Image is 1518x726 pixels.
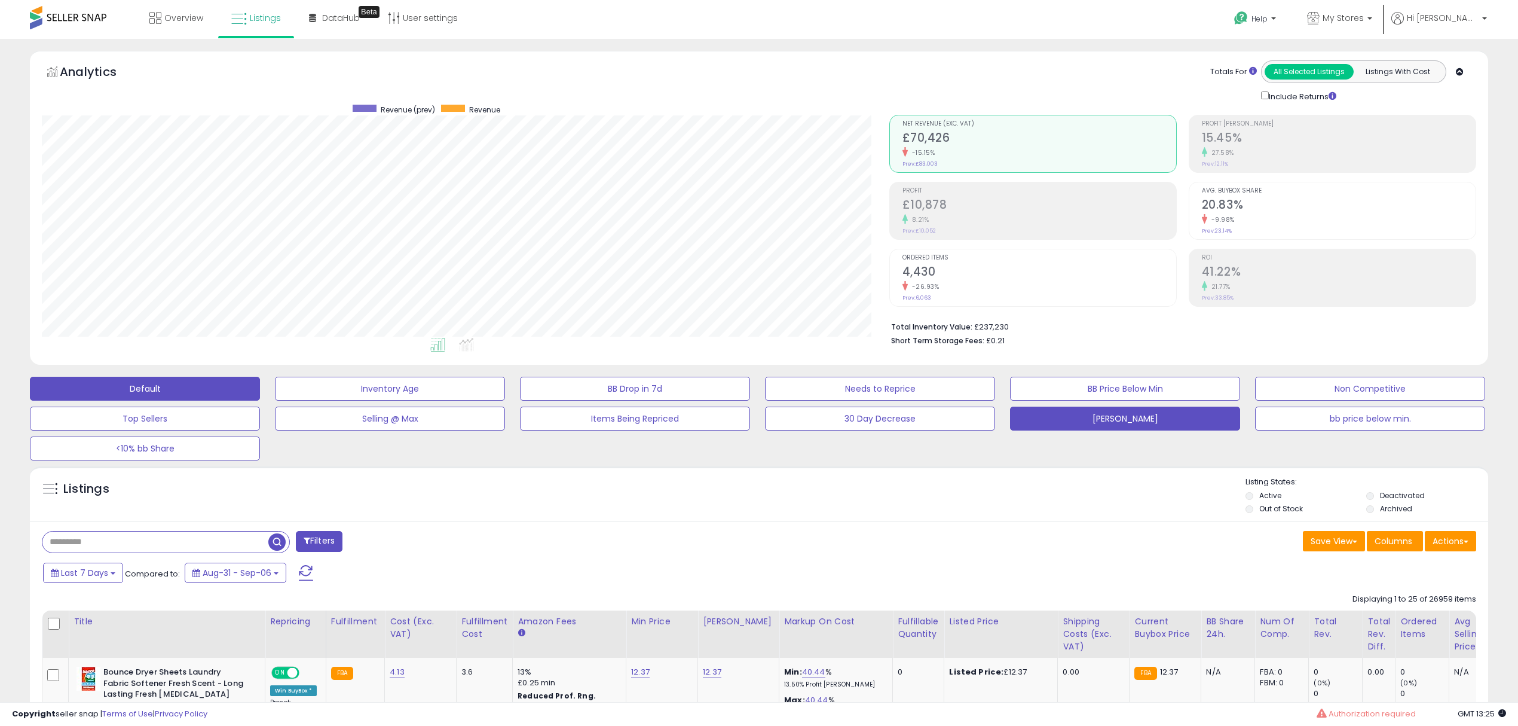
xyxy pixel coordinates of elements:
button: Needs to Reprice [765,377,995,401]
small: FBA [331,667,353,680]
button: All Selected Listings [1265,64,1354,80]
span: 12.37 [1160,666,1179,678]
div: % [784,695,883,717]
span: £0.21 [986,335,1005,346]
div: Total Rev. [1314,615,1357,640]
th: The percentage added to the cost of goods (COGS) that forms the calculator for Min & Max prices. [779,611,893,658]
button: Listings With Cost [1353,64,1442,80]
i: Get Help [1234,11,1248,26]
small: (0%) [1314,678,1330,688]
span: Ordered Items [902,255,1176,261]
span: Aug-31 - Sep-06 [203,567,271,579]
p: 13.50% Profit [PERSON_NAME] [784,681,883,689]
button: Columns [1367,531,1423,551]
small: 8.21% [908,215,929,224]
a: Terms of Use [102,708,153,719]
button: Top Sellers [30,407,260,431]
button: Items Being Repriced [520,407,750,431]
div: Win BuyBox * [270,685,317,696]
a: Privacy Policy [155,708,207,719]
b: Min: [784,666,802,678]
button: Actions [1425,531,1476,551]
small: Prev: 6,063 [902,294,931,301]
button: bb price below min. [1255,407,1485,431]
div: Displaying 1 to 25 of 26959 items [1352,594,1476,605]
h2: 4,430 [902,265,1176,281]
small: Prev: 12.11% [1202,160,1228,167]
button: BB Price Below Min [1010,377,1240,401]
div: 0 [1400,667,1449,678]
small: -26.93% [908,282,939,291]
div: FBM: 0 [1260,678,1299,688]
div: Fulfillment [331,615,379,628]
label: Archived [1380,504,1412,514]
button: Inventory Age [275,377,505,401]
div: £12.37 [949,667,1048,678]
div: BB Share 24h. [1206,615,1250,640]
b: Max: [784,694,805,706]
div: 0 [1400,688,1449,699]
button: Default [30,377,260,401]
label: Out of Stock [1259,504,1303,514]
div: £10 - £10.33 [518,701,617,712]
div: Shipping Costs (Exc. VAT) [1063,615,1124,653]
span: Overview [164,12,203,24]
h2: 41.22% [1202,265,1476,281]
a: Hi [PERSON_NAME] [1391,12,1487,39]
div: Current Buybox Price [1134,615,1196,640]
span: Revenue (prev) [381,105,435,115]
small: Prev: £10,052 [902,227,936,234]
button: Save View [1303,531,1365,551]
small: FBA [1134,667,1156,680]
b: Total Inventory Value: [891,322,972,332]
div: Num of Comp. [1260,615,1303,640]
button: Aug-31 - Sep-06 [185,563,286,583]
div: Preset: [270,698,317,725]
div: 0 [898,667,935,678]
div: Avg Selling Price [1454,615,1498,653]
div: Include Returns [1252,89,1351,103]
h5: Analytics [60,63,140,83]
small: -15.15% [908,148,935,157]
label: Deactivated [1380,490,1425,501]
li: £237,230 [891,319,1468,333]
div: Repricing [270,615,321,628]
small: (0%) [1400,678,1417,688]
div: Totals For [1210,66,1257,78]
div: % [784,667,883,689]
div: 13% [518,667,617,678]
button: <10% bb Share [30,437,260,460]
h2: £70,426 [902,131,1176,147]
div: Amazon Fees [518,615,621,628]
div: Cost (Exc. VAT) [390,615,451,640]
div: 3.6 [461,667,503,678]
button: Filters [296,531,342,552]
div: Tooltip anchor [359,6,379,18]
span: Columns [1375,535,1412,547]
div: Fulfillable Quantity [898,615,939,640]
span: ROI [1202,255,1476,261]
a: 12.37 [631,666,650,678]
strong: Copyright [12,708,56,719]
span: Avg. Buybox Share [1202,188,1476,194]
small: 21.77% [1207,282,1231,291]
div: £0.25 min [518,678,617,688]
button: Last 7 Days [43,563,123,583]
small: Amazon Fees. [518,628,525,639]
div: Min Price [631,615,693,628]
small: Prev: 23.14% [1202,227,1232,234]
div: 0 [1314,667,1362,678]
div: seller snap | | [12,709,207,720]
div: N/A [1206,667,1245,678]
a: 40.44 [802,666,825,678]
h5: Listings [63,481,109,498]
h2: £10,878 [902,198,1176,214]
div: 0.00 [1063,667,1120,678]
span: Net Revenue (Exc. VAT) [902,121,1176,127]
div: 0 [1314,688,1362,699]
button: [PERSON_NAME] [1010,407,1240,431]
span: Compared to: [125,568,180,579]
h2: 20.83% [1202,198,1476,214]
img: 41TqpyI8m9L._SL40_.jpg [76,667,100,691]
small: 27.58% [1207,148,1234,157]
